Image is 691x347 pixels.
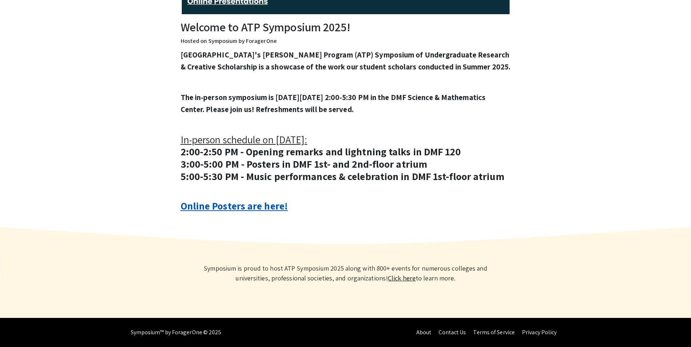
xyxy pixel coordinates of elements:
strong: [GEOGRAPHIC_DATA]'s [PERSON_NAME] Program (ATP) Symposium of Undergraduate Research & Creative Sc... [181,50,511,72]
a: Learn more about Symposium [388,274,416,282]
strong: 2:00-2:50 PM - Opening remarks and lightning talks in DMF 120 [181,145,461,158]
a: Online Posters are here! [181,199,288,212]
strong: 5:00-5:30 PM - Music performances & celebration in DMF 1st-floor atrium [181,169,504,183]
u: In-person schedule on [DATE]: [181,133,307,146]
h2: Welcome to ATP Symposium 2025! [181,20,511,34]
div: Symposium™ by ForagerOne © 2025 [131,318,221,347]
a: Terms of Service [473,328,515,336]
iframe: Chat [5,314,31,342]
a: Contact Us [439,328,466,336]
strong: The in-person symposium is [DATE][DATE] 2:00-5:30 PM in the DMF Science & Mathematics Center. Ple... [181,92,486,115]
a: Privacy Policy [522,328,557,336]
a: About [416,328,432,336]
strong: 3:00-5:00 PM - Posters in DMF 1st- and 2nd-floor atrium [181,157,428,171]
p: Symposium is proud to host ATP Symposium 2025 along with 800+ events for numerous colleges and un... [189,263,502,283]
p: Hosted on Symposium by ForagerOne [181,37,511,45]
